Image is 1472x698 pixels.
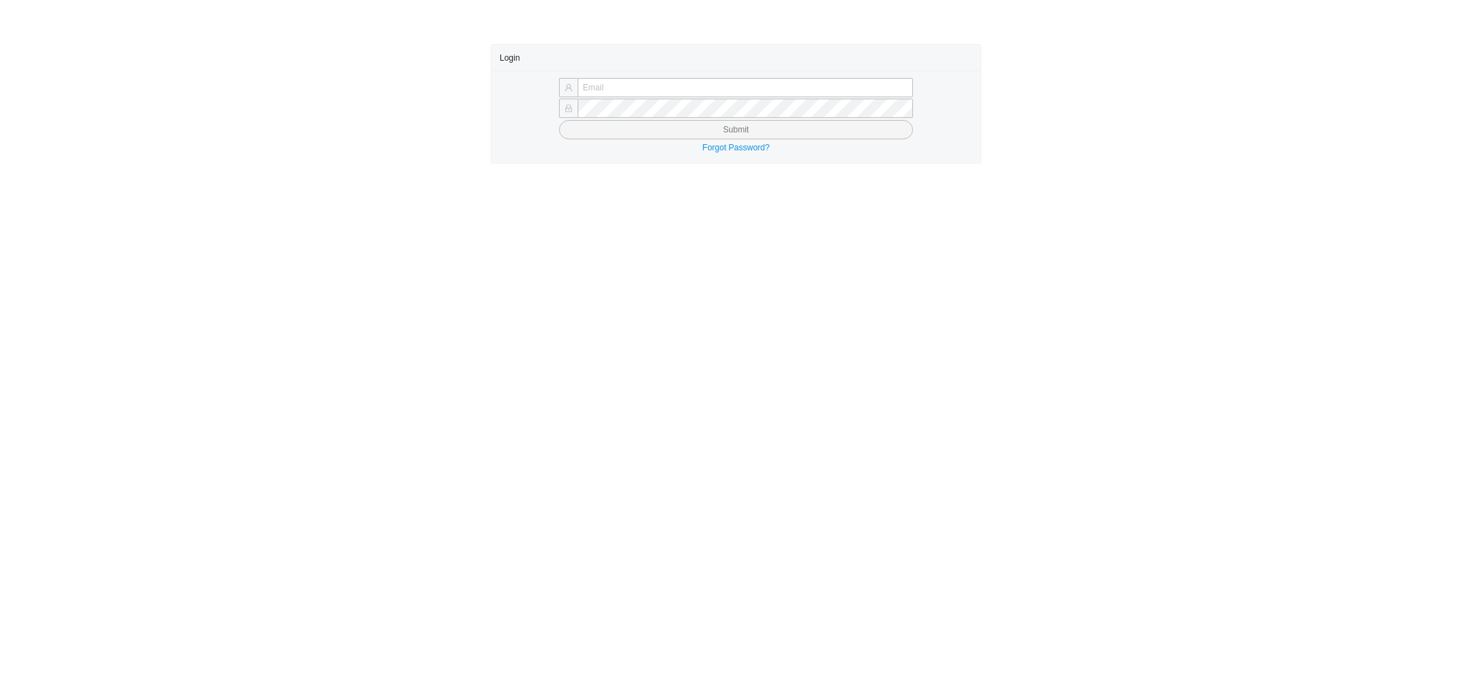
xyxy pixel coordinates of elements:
[578,78,914,97] input: Email
[565,83,573,92] span: user
[500,45,972,70] div: Login
[703,143,769,152] a: Forgot Password?
[559,120,914,139] button: Submit
[565,104,573,112] span: lock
